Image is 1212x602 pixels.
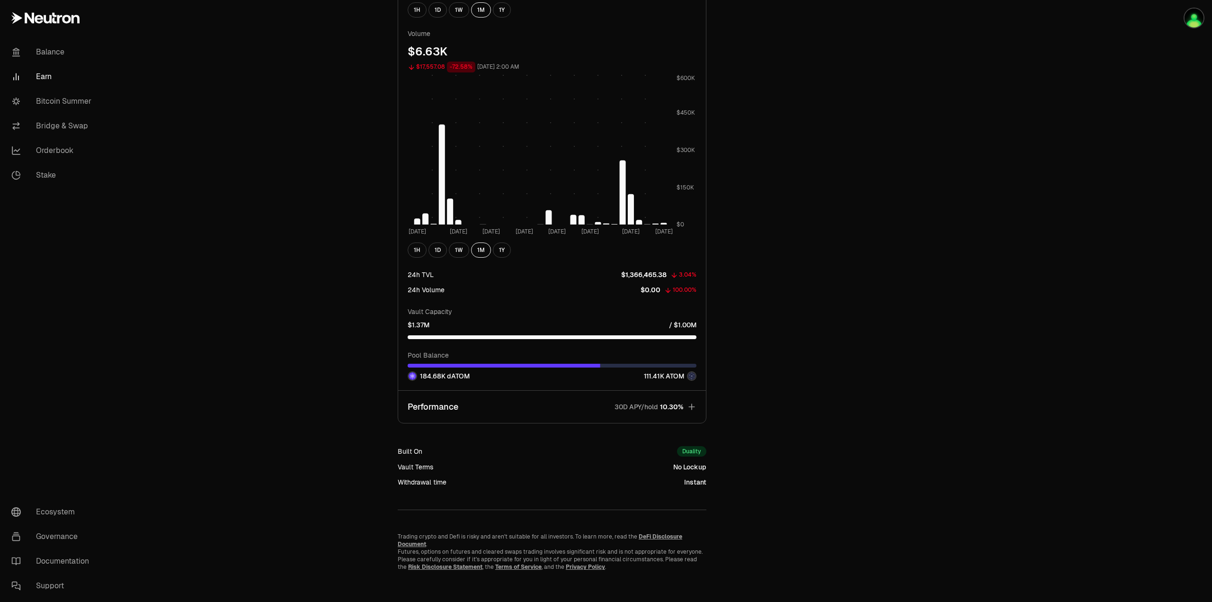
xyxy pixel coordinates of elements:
div: No Lockup [673,462,706,472]
button: 1D [428,243,447,258]
a: Stake [4,163,102,188]
div: Withdrawal time [398,477,446,487]
p: 30D APY/hold [615,402,658,412]
div: 3.04% [679,270,696,280]
a: Bridge & Swap [4,114,102,138]
img: Ledger [1185,9,1203,27]
button: 1W [449,2,469,18]
tspan: [DATE] [581,228,599,235]
div: 24h Volume [408,285,445,295]
tspan: $600K [677,74,695,82]
button: 1M [471,2,491,18]
tspan: [DATE] [482,228,500,235]
p: Volume [408,29,696,38]
a: Ecosystem [4,500,102,524]
a: Orderbook [4,138,102,163]
a: Balance [4,40,102,64]
div: $17,557.08 [416,62,445,72]
div: Duality [677,446,706,457]
p: Vault Capacity [408,307,696,316]
div: [DATE] 2:00 AM [477,62,519,72]
a: Documentation [4,549,102,574]
button: 1Y [493,243,511,258]
a: Bitcoin Summer [4,89,102,114]
button: 1H [408,243,427,258]
a: Risk Disclosure Statement [408,563,482,571]
div: 24h TVL [408,270,434,279]
button: 1H [408,2,427,18]
div: 100.00% [673,285,696,296]
p: Trading crypto and Defi is risky and aren't suitable for all investors. To learn more, read the . [398,533,706,548]
tspan: [DATE] [450,228,467,235]
img: dATOM Logo [409,372,416,380]
tspan: [DATE] [516,228,533,235]
button: 1Y [493,2,511,18]
tspan: $150K [677,184,694,191]
p: / $1.00M [669,320,696,330]
a: Earn [4,64,102,89]
button: 1D [428,2,447,18]
tspan: [DATE] [548,228,566,235]
button: 1M [471,243,491,258]
tspan: $300K [677,146,695,154]
a: Support [4,574,102,598]
div: -72.58% [447,62,475,72]
tspan: $0 [677,221,684,228]
a: Governance [4,524,102,549]
div: 111.41K ATOM [644,371,696,381]
span: 10.30% [660,402,683,412]
a: DeFi Disclosure Document [398,533,682,548]
p: $1,366,465.38 [621,270,667,279]
img: ATOM Logo [688,372,695,380]
button: 1W [449,243,469,258]
tspan: [DATE] [622,228,640,235]
a: Terms of Service [495,563,542,571]
tspan: [DATE] [655,228,673,235]
div: Instant [684,477,706,487]
tspan: [DATE] [409,228,426,235]
div: Vault Terms [398,462,433,472]
a: Privacy Policy [566,563,605,571]
p: $1.37M [408,320,429,330]
div: Built On [398,447,422,456]
div: 184.68K dATOM [408,371,470,381]
div: $6.63K [408,44,696,59]
tspan: $450K [677,109,695,117]
button: Performance30D APY/hold10.30% [398,391,706,423]
p: Performance [408,400,458,413]
p: $0.00 [641,285,660,295]
p: Futures, options on futures and cleared swaps trading involves significant risk and is not approp... [398,548,706,571]
p: Pool Balance [408,350,696,360]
